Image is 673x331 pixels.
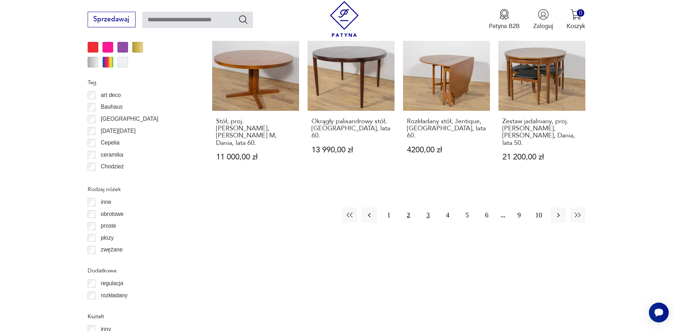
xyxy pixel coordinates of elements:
p: inne [101,197,111,207]
p: Patyna B2B [489,22,520,30]
button: 6 [479,207,494,223]
a: Okrągły palisandrowy stół, Dania, lata 60.Okrągły palisandrowy stół, [GEOGRAPHIC_DATA], lata 60.1... [308,24,395,178]
h3: Okrągły palisandrowy stół, [GEOGRAPHIC_DATA], lata 60. [311,118,391,140]
button: Sprzedawaj [88,12,136,27]
h3: Stół, proj. [PERSON_NAME], [PERSON_NAME] M, Dania, lata 60. [216,118,295,147]
a: Ikona medaluPatyna B2B [489,9,520,30]
button: 9 [512,207,527,223]
p: [DATE][DATE] [101,126,136,136]
button: 1 [381,207,397,223]
button: 2 [401,207,416,223]
a: KlasykZestaw jadalniany, proj. H. Olsen, Frem Røjle, Dania, lata 50.Zestaw jadalniany, proj. [PER... [498,24,585,178]
p: regulacja [101,279,123,288]
p: 11 000,00 zł [216,153,295,161]
button: 5 [459,207,475,223]
p: art deco [101,91,121,100]
button: 0Koszyk [567,9,585,30]
img: Ikonka użytkownika [538,9,549,20]
h3: Zestaw jadalniany, proj. [PERSON_NAME], [PERSON_NAME], Dania, lata 50. [502,118,581,147]
p: Chodzież [101,162,124,171]
p: Tag [88,78,192,87]
p: płozy [101,233,114,243]
p: proste [101,221,116,230]
p: Koszyk [567,22,585,30]
div: 0 [577,9,584,17]
p: Dodatkowe [88,266,192,275]
p: Cepelia [101,138,120,147]
img: Patyna - sklep z meblami i dekoracjami vintage [326,1,362,37]
p: 21 200,00 zł [502,153,581,161]
button: Szukaj [238,14,248,25]
a: Sprzedawaj [88,17,136,23]
button: Patyna B2B [489,9,520,30]
p: Bauhaus [101,102,123,112]
iframe: Smartsupp widget button [649,303,669,322]
img: Ikona medalu [499,9,510,20]
p: obrotowe [101,210,123,219]
p: Kształt [88,312,192,321]
p: Ćmielów [101,174,122,183]
a: Stół, proj. J. Mortensen, Heltborg M, Dania, lata 60.Stół, proj. [PERSON_NAME], [PERSON_NAME] M, ... [212,24,299,178]
p: ceramika [101,150,123,159]
a: Rozkładany stół, Jentique, Wielka Brytania, lata 60.Rozkładany stół, Jentique, [GEOGRAPHIC_DATA],... [403,24,490,178]
p: rozkładany [101,291,127,300]
p: Rodzaj nóżek [88,185,192,194]
h3: Rozkładany stół, Jentique, [GEOGRAPHIC_DATA], lata 60. [407,118,486,140]
p: 13 990,00 zł [311,146,391,154]
button: Zaloguj [533,9,553,30]
p: 4200,00 zł [407,146,486,154]
p: Zaloguj [533,22,553,30]
img: Ikona koszyka [570,9,581,20]
p: [GEOGRAPHIC_DATA] [101,114,158,124]
button: 10 [531,207,546,223]
button: 4 [440,207,455,223]
button: 3 [420,207,436,223]
p: zwężane [101,245,123,254]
